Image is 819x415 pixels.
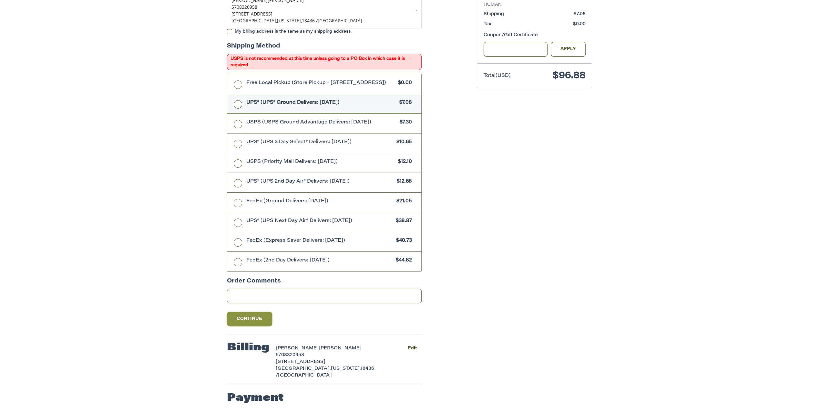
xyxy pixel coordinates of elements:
[573,22,586,27] span: $0.00
[246,80,395,87] span: Free Local Pickup (Store Pickup - [STREET_ADDRESS])
[484,2,586,8] span: HUMAN
[246,158,395,166] span: USPS (Priority Mail Delivers: [DATE])
[246,218,393,225] span: UPS® (UPS Next Day Air® Delivers: [DATE])
[394,178,412,186] span: $12.68
[246,119,397,126] span: USPS (USPS Ground Advantage Delivers: [DATE])
[246,237,393,245] span: FedEx (Express Saver Delivers: [DATE])
[276,346,319,351] span: [PERSON_NAME]
[276,367,331,371] span: [GEOGRAPHIC_DATA],
[246,178,394,186] span: UPS® (UPS 2nd Day Air® Delivers: [DATE])
[395,158,412,166] span: $12.10
[227,312,272,326] button: Continue
[393,237,412,245] span: $40.73
[393,257,412,264] span: $44.82
[393,139,412,146] span: $10.65
[393,218,412,225] span: $38.87
[484,42,548,57] input: Gift Certificate or Coupon Code
[246,257,393,264] span: FedEx (2nd Day Delivers: [DATE])
[484,73,511,78] span: Total (USD)
[227,341,269,354] h2: Billing
[484,32,586,39] div: Coupon/Gift Certificate
[277,17,302,24] span: [US_STATE],
[484,22,491,27] span: Tax
[553,71,586,81] span: $96.88
[227,392,284,405] h2: Payment
[403,344,422,353] button: Edit
[231,17,277,24] span: [GEOGRAPHIC_DATA],
[318,17,362,24] span: [GEOGRAPHIC_DATA]
[276,353,304,357] span: 5708320958
[246,139,394,146] span: UPS® (UPS 3 Day Select® Delivers: [DATE])
[227,29,422,34] label: My billing address is the same as my shipping address.
[574,12,586,16] span: $7.08
[395,80,412,87] span: $0.00
[246,198,394,205] span: FedEx (Ground Delivers: [DATE])
[396,119,412,126] span: $7.30
[227,277,281,289] legend: Order Comments
[302,17,318,24] span: 18436 /
[276,360,325,364] span: [STREET_ADDRESS]
[484,12,504,16] span: Shipping
[331,367,361,371] span: [US_STATE],
[231,11,272,17] span: [STREET_ADDRESS]
[393,198,412,205] span: $21.05
[227,54,422,70] span: USPS is not recommended at this time unless going to a PO Box in which case it is required
[227,42,280,54] legend: Shipping Method
[278,373,332,378] span: [GEOGRAPHIC_DATA]
[396,99,412,107] span: $7.08
[319,346,362,351] span: [PERSON_NAME]
[231,4,257,10] span: 5708320958
[551,42,586,57] button: Apply
[246,99,396,107] span: UPS® (UPS® Ground Delivers: [DATE])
